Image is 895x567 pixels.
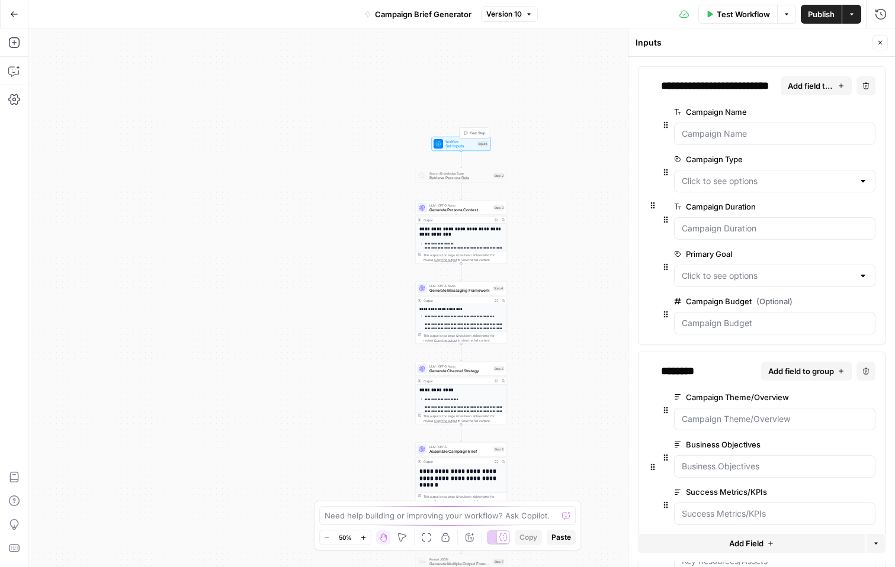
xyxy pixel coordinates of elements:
[415,137,507,151] div: WorkflowSet InputsInputsTest Step
[375,8,471,20] span: Campaign Brief Generator
[674,486,809,498] label: Success Metrics/KPIs
[717,8,770,20] span: Test Workflow
[682,460,868,472] input: Business Objectives
[547,530,576,545] button: Paste
[429,368,491,374] span: Generate Channel Strategy
[698,5,777,24] button: Test Workflow
[493,173,505,179] div: Step 2
[493,559,505,565] div: Step 7
[481,7,538,22] button: Version 10
[424,494,505,504] div: This output is too large & has been abbreviated for review. to view the full content.
[339,533,352,542] span: 50%
[682,128,868,140] input: Campaign Name
[682,508,868,520] input: Success Metrics/KPIs
[424,379,491,384] div: Output
[424,459,491,464] div: Output
[434,339,457,342] span: Copy the output
[445,143,475,149] span: Set Inputs
[460,344,462,361] g: Edge from step_4 to step_5
[429,171,491,176] span: Search Knowledge Base
[674,295,809,307] label: Campaign Budget
[551,532,571,543] span: Paste
[415,169,507,183] div: Search Knowledge BaseRetrieve Persona DataStep 2
[781,76,852,95] button: Add field to group
[493,205,505,211] div: Step 3
[429,283,491,288] span: LLM · GPT-5 Nano
[768,365,834,377] span: Add field to group
[357,5,479,24] button: Campaign Brief Generator
[460,537,462,554] g: Edge from step_9 to step_7
[674,391,809,403] label: Campaign Theme/Overview
[674,533,809,545] label: Key Resources/Assets
[674,439,809,450] label: Business Objectives
[808,8,835,20] span: Publish
[801,5,842,24] button: Publish
[638,534,865,553] button: Add Field
[429,175,491,181] span: Retrieve Persona Data
[682,317,868,329] input: Campaign Budget
[493,286,505,291] div: Step 4
[429,288,491,294] span: Generate Messaging Framework
[682,223,868,234] input: Campaign Duration
[424,253,505,262] div: This output is too large & has been abbreviated for review. to view the full content.
[460,424,462,442] g: Edge from step_5 to step_6
[429,444,491,449] span: LLM · GPT-5
[429,449,491,455] span: Assemble Campaign Brief
[756,295,793,307] span: (Optional)
[424,218,491,223] div: Output
[429,364,491,369] span: LLM · GPT-5 Nano
[434,500,457,503] span: Copy the output
[674,153,809,165] label: Campaign Type
[674,248,809,260] label: Primary Goal
[424,414,505,423] div: This output is too large & has been abbreviated for review. to view the full content.
[424,298,491,303] div: Output
[519,532,537,543] span: Copy
[486,9,522,20] span: Version 10
[445,139,475,144] span: Workflow
[429,557,491,562] span: Format JSON
[674,201,809,212] label: Campaign Duration
[460,183,462,200] g: Edge from step_2 to step_3
[460,263,462,281] g: Edge from step_3 to step_4
[682,175,854,187] input: Click to see options
[515,530,542,545] button: Copy
[636,37,869,49] div: Inputs
[424,333,505,343] div: This output is too large & has been abbreviated for review. to view the full content.
[788,80,834,92] span: Add field to group
[429,207,491,213] span: Generate Persona Context
[429,203,491,208] span: LLM · GPT-5 Nano
[434,419,457,423] span: Copy the output
[729,537,764,549] span: Add Field
[460,151,462,168] g: Edge from start to step_2
[674,106,809,118] label: Campaign Name
[682,270,854,282] input: Click to see options
[493,366,505,372] div: Step 5
[477,141,489,147] div: Inputs
[761,362,852,381] button: Add field to group
[429,561,491,567] span: Generate Multiple Output Formats
[493,447,505,452] div: Step 6
[682,413,868,425] input: Campaign Theme/Overview
[434,258,457,262] span: Copy the output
